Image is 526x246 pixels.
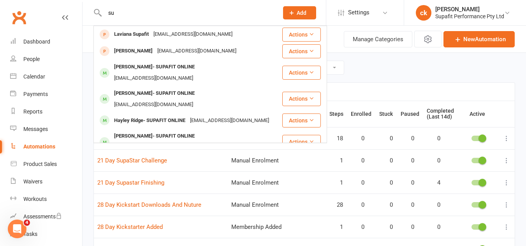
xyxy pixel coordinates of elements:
a: Product Sales [10,155,82,173]
span: 0 [427,157,440,164]
div: [PERSON_NAME]- SUPAFIT ONLINE [112,88,197,99]
div: Supafit Performance Pty Ltd [435,13,504,20]
span: 18 [329,135,343,142]
div: Dashboard [23,38,50,45]
span: Completed (Last 14d) [427,108,454,120]
a: 28 Day Kickstart Downloads And Nuture [97,201,201,208]
div: Reports [23,108,42,115]
a: Calendar [10,68,82,85]
a: 21 Day SupaStar Challenge [97,157,167,164]
div: [EMAIL_ADDRESS][DOMAIN_NAME] [112,142,195,153]
span: 0 [379,224,393,230]
span: 0 [351,135,364,142]
a: Reports [10,103,82,120]
button: Add [283,6,316,19]
a: Waivers [10,173,82,190]
a: Assessments [10,208,82,225]
div: Automations [23,143,55,150]
button: Manage Categories [344,31,412,47]
div: [EMAIL_ADDRESS][DOMAIN_NAME] [151,29,235,40]
iframe: Intercom live chat [8,220,26,238]
td: Manual Enrolment [228,171,287,194]
div: [EMAIL_ADDRESS][DOMAIN_NAME] [112,99,195,110]
td: Manual Enrolment [228,149,287,171]
a: 21 Day Supastar Finishing [97,179,164,186]
span: 0 [401,202,414,208]
div: Hayley Ridge- SUPAFIT ONLINE [112,115,188,126]
div: Assessments [23,213,62,220]
a: Automations [10,138,82,155]
span: 0 [379,202,393,208]
button: Actions [282,135,321,149]
div: ck [416,5,431,21]
div: [PERSON_NAME] [435,6,504,13]
a: Payments [10,85,82,103]
span: 4 [427,180,440,186]
div: Waivers [23,178,42,185]
input: Search... [102,7,273,18]
span: 1 [329,157,343,164]
span: 4 [24,220,30,226]
span: 0 [379,180,393,186]
span: 0 [427,202,440,208]
a: Workouts [10,190,82,208]
div: [PERSON_NAME]- SUPAFIT ONLINE [112,61,197,73]
span: 0 [401,180,414,186]
button: Actions [282,66,321,80]
div: [EMAIL_ADDRESS][DOMAIN_NAME] [188,115,271,126]
span: 0 [351,202,364,208]
span: 0 [379,157,393,164]
span: 0 [351,180,364,186]
div: Tasks [23,231,37,237]
a: 28 Day Kickstarter Added [97,223,163,230]
a: Dashboard [10,33,82,51]
span: 0 [401,135,414,142]
button: Actions [282,28,321,42]
th: Stuck [376,101,397,127]
div: [PERSON_NAME]- SUPAFIT ONLINE [112,131,197,142]
button: Active [463,109,494,119]
a: Messages [10,120,82,138]
span: 0 [379,135,393,142]
span: Active [470,111,485,117]
td: Manual Enrolment [228,194,287,216]
a: NewAutomation [443,31,515,47]
div: Calendar [23,73,45,80]
a: People [10,51,82,68]
span: 0 [427,224,440,230]
span: 28 [329,202,343,208]
th: Steps [326,101,348,127]
button: Actions [282,92,321,106]
td: Membership Added [228,216,287,238]
span: 0 [351,157,364,164]
div: [EMAIL_ADDRESS][DOMAIN_NAME] [112,73,195,84]
span: 0 [351,224,364,230]
span: Add [297,10,306,16]
span: 1 [329,180,343,186]
th: Paused [397,101,424,127]
div: Laviana Supafit [112,29,151,40]
div: Workouts [23,196,47,202]
button: Actions [282,113,321,127]
div: [PERSON_NAME] [112,45,155,57]
th: Enrolled [347,101,376,127]
a: Clubworx [9,8,29,27]
span: 0 [427,135,440,142]
div: [EMAIL_ADDRESS][DOMAIN_NAME] [155,45,239,57]
div: People [23,56,40,62]
div: Messages [23,126,48,132]
a: Tasks [10,225,82,243]
span: 1 [329,224,343,230]
span: 0 [401,157,414,164]
span: 0 [401,224,414,230]
button: Actions [282,44,321,58]
div: Payments [23,91,48,97]
div: Product Sales [23,161,57,167]
span: Settings [348,4,369,21]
